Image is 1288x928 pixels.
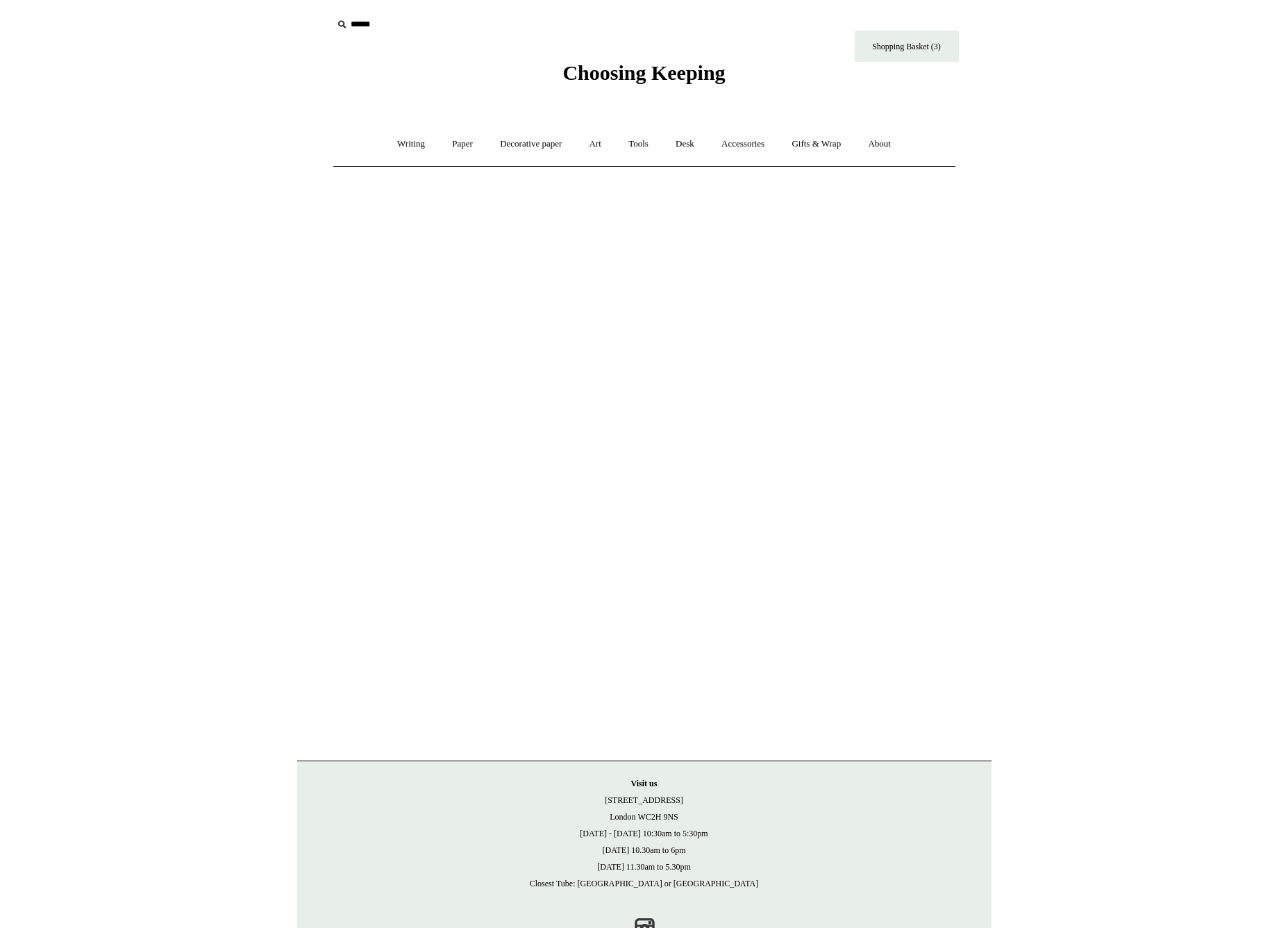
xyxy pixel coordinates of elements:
span: Choosing Keeping [562,61,725,84]
a: Desk [663,126,707,163]
a: Writing [385,126,437,163]
p: [STREET_ADDRESS] London WC2H 9NS [DATE] - [DATE] 10:30am to 5:30pm [DATE] 10.30am to 6pm [DATE] 1... [311,775,978,892]
a: Shopping Basket (3) [855,31,959,62]
a: Decorative paper [487,126,574,163]
a: Paper [440,126,485,163]
a: Tools [616,126,661,163]
strong: Visit us [631,779,658,788]
a: Art [577,126,614,163]
a: Choosing Keeping [562,72,725,82]
a: Gifts & Wrap [779,126,853,163]
a: Accessories [709,126,777,163]
a: About [855,126,903,163]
